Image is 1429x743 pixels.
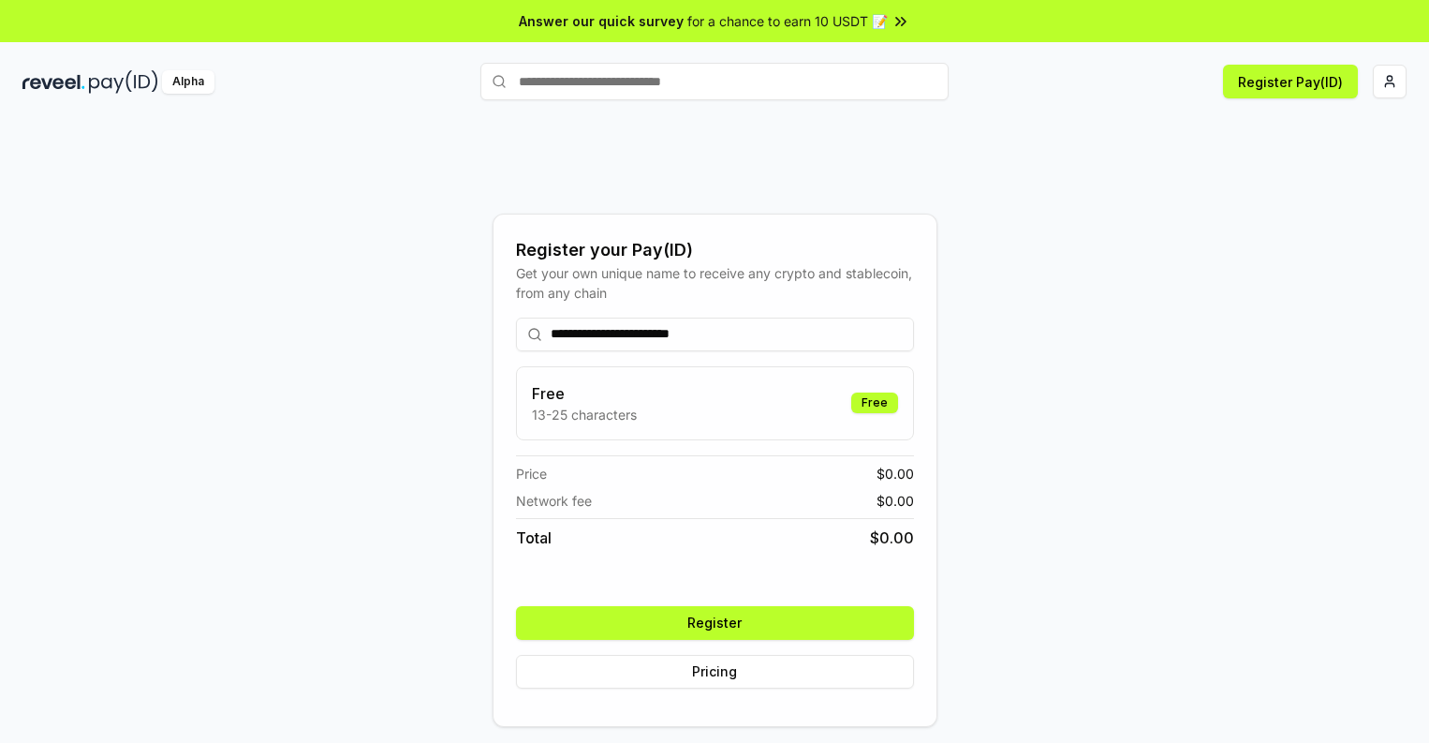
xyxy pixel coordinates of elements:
[516,527,552,549] span: Total
[877,491,914,511] span: $ 0.00
[687,11,888,31] span: for a chance to earn 10 USDT 📝
[22,70,85,94] img: reveel_dark
[516,464,547,483] span: Price
[516,655,914,689] button: Pricing
[516,491,592,511] span: Network fee
[516,263,914,303] div: Get your own unique name to receive any crypto and stablecoin, from any chain
[532,405,637,424] p: 13-25 characters
[851,393,898,413] div: Free
[162,70,214,94] div: Alpha
[1223,65,1358,98] button: Register Pay(ID)
[516,606,914,640] button: Register
[532,382,637,405] h3: Free
[516,237,914,263] div: Register your Pay(ID)
[89,70,158,94] img: pay_id
[519,11,684,31] span: Answer our quick survey
[870,527,914,549] span: $ 0.00
[877,464,914,483] span: $ 0.00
